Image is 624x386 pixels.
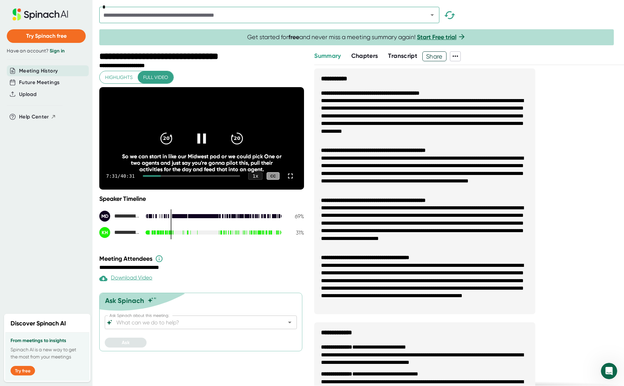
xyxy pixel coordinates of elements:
[106,173,135,179] div: 7:31 / 40:31
[417,33,456,41] a: Start Free trial
[19,67,58,75] button: Meeting History
[26,33,67,39] span: Try Spinach free
[11,346,84,360] p: Spinach AI is a new way to get the most from your meetings
[314,51,341,61] button: Summary
[122,340,130,345] span: Ask
[11,366,35,375] button: Try free
[288,33,299,41] b: free
[50,48,65,54] a: Sign in
[99,227,140,238] div: Kevin Harbauer
[138,71,173,84] button: Full video
[388,52,417,60] span: Transcript
[351,52,378,60] span: Chapters
[99,211,140,222] div: Mike Derlatka
[388,51,417,61] button: Transcript
[351,51,378,61] button: Chapters
[99,195,304,203] div: Speaker Timeline
[19,113,56,121] button: Help Center
[427,10,437,20] button: Open
[247,33,466,41] span: Get started for and never miss a meeting summary again!
[115,318,275,327] input: What can we do to help?
[99,255,306,263] div: Meeting Attendees
[105,338,147,348] button: Ask
[99,211,110,222] div: MD
[19,91,36,98] button: Upload
[601,363,617,379] iframe: Intercom live chat
[267,172,280,180] div: CC
[99,227,110,238] div: KH
[11,319,66,328] h2: Discover Spinach AI
[105,73,133,82] span: Highlights
[314,52,341,60] span: Summary
[287,229,304,236] div: 31 %
[422,51,446,61] button: Share
[19,79,60,86] button: Future Meetings
[99,274,152,283] div: Download Video
[100,71,138,84] button: Highlights
[105,296,144,305] div: Ask Spinach
[248,172,263,180] div: 1 x
[7,48,86,54] div: Have an account?
[7,29,86,43] button: Try Spinach free
[19,113,49,121] span: Help Center
[11,338,84,343] h3: From meetings to insights
[143,73,168,82] span: Full video
[287,213,304,220] div: 69 %
[423,50,446,62] span: Share
[120,153,284,173] div: So we can start in like our Midwest pod or we could pick One or two agents and just say you're go...
[285,318,294,327] button: Open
